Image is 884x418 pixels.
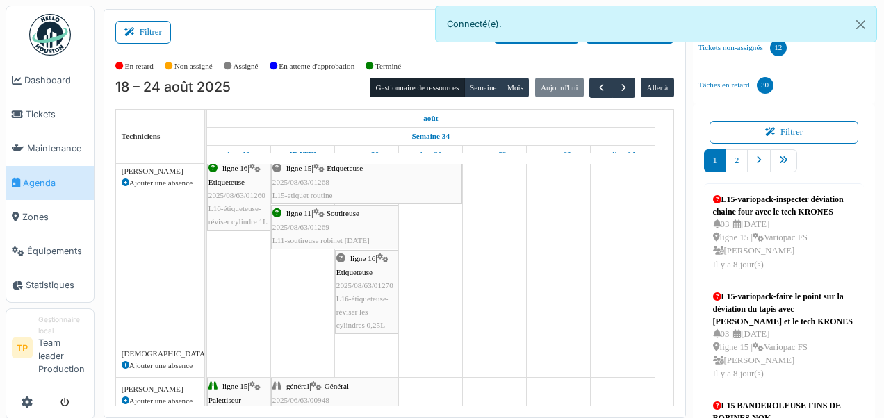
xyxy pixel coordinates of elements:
span: L16-étiqueteuse-réviser cylindre 1L [208,204,268,226]
a: 18 août 2025 [420,110,441,127]
span: Etiqueteuse [336,268,373,276]
div: [PERSON_NAME] [122,383,199,395]
span: Statistiques [26,278,88,292]
span: Etiqueteuse [208,178,245,186]
button: Aujourd'hui [535,78,584,97]
button: Gestionnaire de ressources [370,78,464,97]
label: Assigné [234,60,259,72]
a: 18 août 2025 [224,146,253,163]
a: Dashboard [6,63,94,97]
button: Filtrer [710,121,859,144]
span: Palettiseur [208,396,241,404]
label: En attente d'approbation [279,60,354,72]
div: 03 | [DATE] ligne 15 | Variopac FS [PERSON_NAME] Il y a 8 jour(s) [713,328,856,381]
div: Ajouter une absence [122,177,199,189]
span: ligne 16 [350,254,375,262]
button: Suivant [612,78,635,98]
span: Zones [22,210,88,224]
span: Soutireuse [327,209,359,217]
div: Connecté(e). [435,6,877,42]
span: ligne 15 [286,164,311,172]
a: Tickets [6,97,94,131]
div: 12 [770,40,787,56]
a: Maintenance [6,131,94,165]
span: 2025/06/63/00948 [272,396,329,404]
span: 2025/08/63/01268 [272,178,329,186]
span: Agenda [23,176,88,190]
span: ligne 16 [222,164,247,172]
div: Ajouter une absence [122,395,199,407]
li: TP [12,337,33,358]
div: | [272,162,461,202]
a: 1 [704,149,726,172]
div: 30 [757,77,773,94]
span: 2025/08/63/01260 [208,191,265,199]
a: 22 août 2025 [480,146,510,163]
a: Statistiques [6,268,94,302]
a: 2 [726,149,748,172]
a: Zones [6,200,94,234]
span: L16-étiqueteuse-réviser les cylindres 0,25L [336,294,389,329]
a: TP Gestionnaire localTeam leader Production [12,315,88,385]
span: Général [325,382,349,390]
button: Close [845,6,876,43]
div: Ajouter une absence [122,360,199,371]
a: L15-variopack-inspecter déviation chaine four avec le tech KRONES 03 |[DATE] ligne 15 |Variopac F... [710,190,859,275]
img: Badge_color-CXgf-gQk.svg [29,14,71,56]
div: L15-variopack-faire le point sur la déviation du tapis avec [PERSON_NAME] et le tech KRONES [713,290,856,328]
span: ligne 11 [286,209,311,217]
span: Équipements [27,244,88,258]
div: [DEMOGRAPHIC_DATA][PERSON_NAME] [122,348,199,360]
a: Tâches en retard [693,67,779,104]
a: 21 août 2025 [416,146,445,163]
button: Aller à [641,78,673,97]
div: L15-variopack-inspecter déviation chaine four avec le tech KRONES [713,193,856,218]
span: Techniciens [122,132,161,140]
span: Tickets [26,108,88,121]
li: Team leader Production [38,315,88,381]
span: 2025/08/63/01269 [272,223,329,231]
div: | [336,252,397,332]
span: L15-etiquet routine [272,191,333,199]
a: Agenda [6,166,94,200]
a: Équipements [6,234,94,268]
button: Précédent [589,78,612,98]
span: Maintenance [27,142,88,155]
a: 20 août 2025 [351,146,382,163]
a: 24 août 2025 [607,146,638,163]
nav: pager [704,149,865,183]
h2: 18 – 24 août 2025 [115,79,231,96]
span: L11-soutireuse robinet [DATE] [272,236,370,244]
span: 2025/08/63/01270 [336,281,393,290]
a: 23 août 2025 [543,146,575,163]
div: | [272,207,397,247]
a: Tickets non-assignés [693,29,792,67]
span: général [286,382,309,390]
label: Terminé [375,60,401,72]
span: Dashboard [24,74,88,87]
a: L15-variopack-faire le point sur la déviation du tapis avec [PERSON_NAME] et le tech KRONES 03 |[... [710,287,859,385]
span: Etiqueteuse [327,164,363,172]
button: Filtrer [115,21,171,44]
a: Semaine 34 [409,128,453,145]
span: ligne 15 [222,382,247,390]
label: Non assigné [174,60,213,72]
button: Mois [502,78,530,97]
button: Semaine [464,78,502,97]
a: 19 août 2025 [286,146,320,163]
div: | [208,162,269,228]
div: 03 | [DATE] ligne 15 | Variopac FS [PERSON_NAME] Il y a 8 jour(s) [713,218,856,271]
div: Gestionnaire local [38,315,88,336]
label: En retard [125,60,154,72]
div: [PERSON_NAME] [122,165,199,177]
